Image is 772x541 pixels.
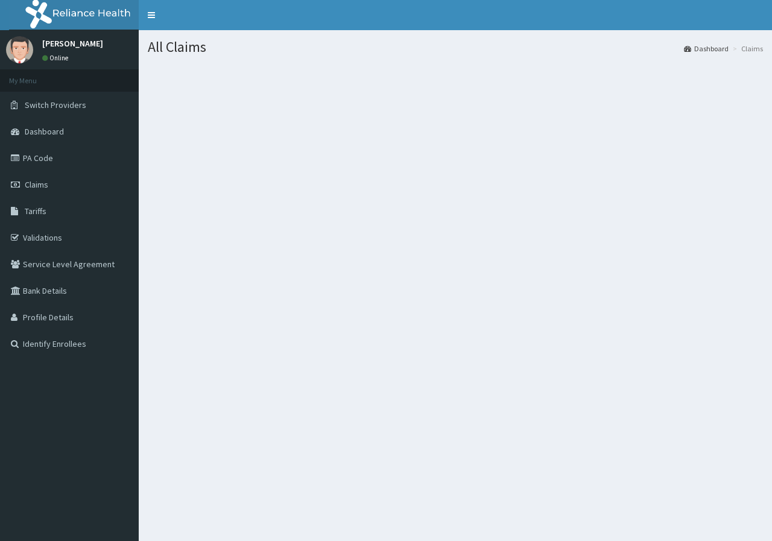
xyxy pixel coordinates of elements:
h1: All Claims [148,39,763,55]
span: Switch Providers [25,100,86,110]
span: Tariffs [25,206,46,217]
span: Dashboard [25,126,64,137]
img: User Image [6,36,33,63]
span: Claims [25,179,48,190]
p: [PERSON_NAME] [42,39,103,48]
a: Dashboard [684,43,729,54]
li: Claims [730,43,763,54]
a: Online [42,54,71,62]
